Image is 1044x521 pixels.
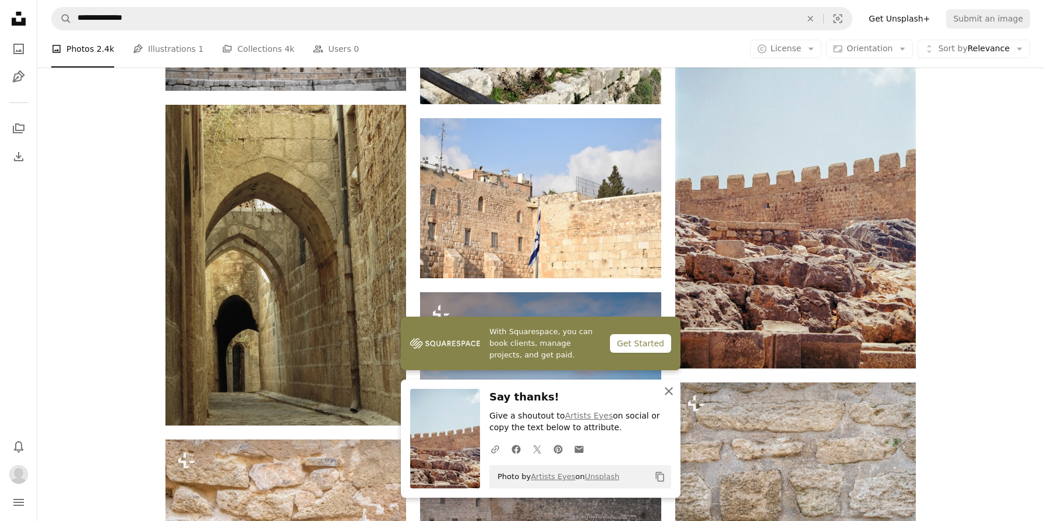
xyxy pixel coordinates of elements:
[7,117,30,140] a: Collections
[354,42,359,55] span: 0
[565,411,613,420] a: Artists Eyes
[199,42,204,55] span: 1
[284,42,294,55] span: 4k
[51,7,852,30] form: Find visuals sitewide
[222,30,294,68] a: Collections 4k
[165,105,406,426] img: a narrow alley way with stone walls and arches
[750,40,822,58] button: License
[420,193,661,203] a: a tall brick building sitting next to a stone wall
[52,8,72,30] button: Search Unsplash
[531,472,575,481] a: Artists Eyes
[918,40,1030,58] button: Sort byRelevance
[826,40,913,58] button: Orientation
[585,472,619,481] a: Unsplash
[506,437,527,460] a: Share on Facebook
[489,326,601,361] span: With Squarespace, you can book clients, manage projects, and get paid.
[824,8,852,30] button: Visual search
[527,437,548,460] a: Share on Twitter
[675,457,916,467] a: a close up of a wall made of rocks
[569,437,590,460] a: Share over email
[548,437,569,460] a: Share on Pinterest
[7,65,30,88] a: Illustrations
[7,435,30,458] button: Notifications
[7,491,30,514] button: Menu
[862,9,937,28] a: Get Unsplash+
[489,410,671,434] p: Give a shoutout to on social or copy the text below to attribute.
[7,37,30,61] a: Photos
[7,145,30,168] a: Download History
[650,467,670,487] button: Copy to clipboard
[771,44,802,53] span: License
[847,44,893,53] span: Orientation
[7,7,30,33] a: Home — Unsplash
[938,43,1010,55] span: Relevance
[410,335,480,352] img: file-1747939142011-51e5cc87e3c9
[133,30,203,68] a: Illustrations 1
[420,118,661,278] img: a tall brick building sitting next to a stone wall
[610,334,671,353] div: Get Started
[675,186,916,196] a: A large stone wall with a clock on top of it
[492,467,619,486] span: Photo by on
[489,389,671,406] h3: Say thanks!
[946,9,1030,28] button: Submit an image
[313,30,359,68] a: Users 0
[401,317,680,370] a: With Squarespace, you can book clients, manage projects, and get paid.Get Started
[7,463,30,486] button: Profile
[9,465,28,484] img: Avatar of user Elisabeth Smith
[165,260,406,270] a: a narrow alley way with stone walls and arches
[798,8,823,30] button: Clear
[675,14,916,368] img: A large stone wall with a clock on top of it
[938,44,967,53] span: Sort by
